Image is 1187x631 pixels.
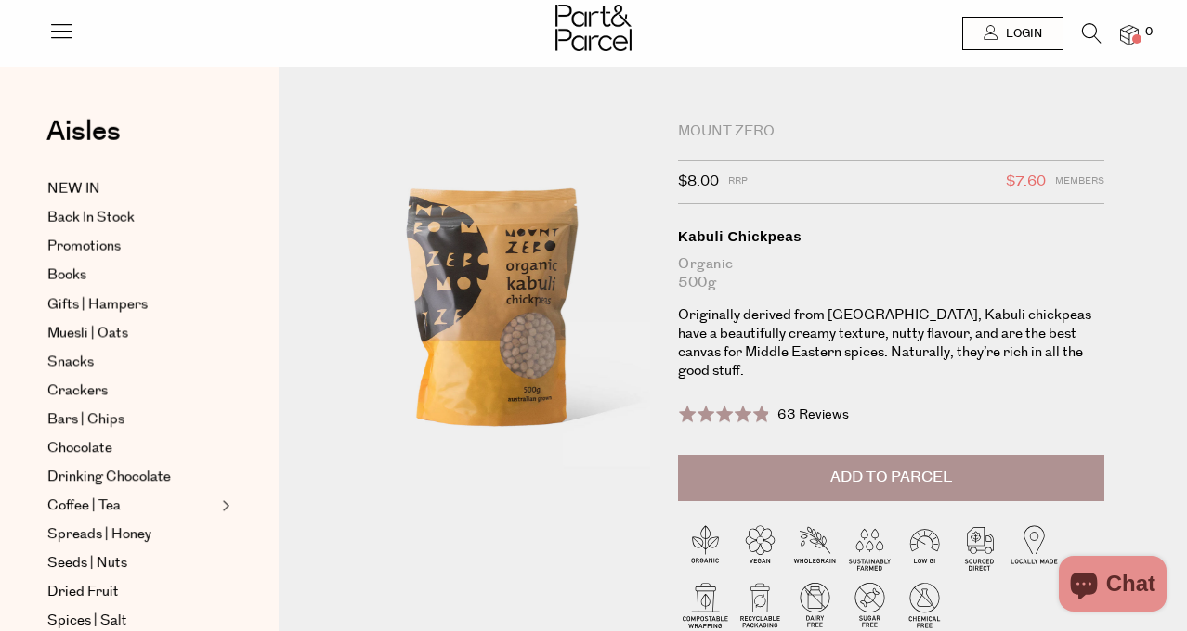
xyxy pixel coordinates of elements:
img: P_P-ICONS-Live_Bec_V11_Sustainable_Farmed.svg [842,520,897,574]
span: Books [47,264,86,287]
a: Crackers [47,380,216,402]
div: Organic 500g [678,255,1104,292]
img: Part&Parcel [555,5,632,51]
a: Gifts | Hampers [47,293,216,315]
a: Coffee | Tea [47,495,216,517]
a: Login [962,17,1063,50]
a: Bars | Chips [47,408,216,431]
span: Dried Fruit [47,581,119,603]
span: NEW IN [47,178,100,200]
img: P_P-ICONS-Live_Bec_V11_Vegan.svg [733,520,788,574]
img: P_P-ICONS-Live_Bec_V11_Locally_Made_2.svg [1007,520,1062,574]
img: P_P-ICONS-Live_Bec_V11_Wholegrain.svg [788,520,842,574]
span: Promotions [47,236,121,258]
a: Aisles [46,118,121,164]
span: Drinking Chocolate [47,466,171,488]
a: Promotions [47,236,216,258]
span: Muesli | Oats [47,322,128,344]
a: Seeds | Nuts [47,552,216,574]
span: Back In Stock [47,207,135,229]
span: Add to Parcel [830,467,952,488]
button: Expand/Collapse Coffee | Tea [217,495,230,517]
inbox-online-store-chat: Shopify online store chat [1053,556,1172,616]
span: $8.00 [678,170,719,194]
span: Spreads | Honey [47,523,151,546]
button: Add to Parcel [678,455,1104,501]
a: NEW IN [47,178,216,200]
span: Login [1001,26,1042,42]
a: Snacks [47,351,216,373]
span: Members [1055,170,1104,194]
span: 0 [1141,24,1157,41]
span: $7.60 [1006,170,1046,194]
a: Back In Stock [47,207,216,229]
a: Spreads | Honey [47,523,216,546]
a: 0 [1120,25,1139,45]
a: Muesli | Oats [47,322,216,344]
a: Books [47,264,216,287]
img: P_P-ICONS-Live_Bec_V11_Sourced_Direct.svg [952,520,1007,574]
div: Mount Zero [678,122,1104,141]
span: Coffee | Tea [47,495,121,517]
span: Snacks [47,351,94,373]
span: Seeds | Nuts [47,552,127,574]
span: Chocolate [47,437,112,459]
span: RRP [728,170,748,194]
a: Dried Fruit [47,581,216,603]
p: Originally derived from [GEOGRAPHIC_DATA], Kabuli chickpeas have a beautifully creamy texture, nu... [678,306,1104,380]
span: Aisles [46,111,121,152]
a: Drinking Chocolate [47,466,216,488]
a: Chocolate [47,437,216,459]
span: Bars | Chips [47,408,124,431]
img: P_P-ICONS-Live_Bec_V11_Low_Gi.svg [897,520,952,574]
span: Gifts | Hampers [47,293,148,315]
span: Crackers [47,380,108,402]
div: Kabuli Chickpeas [678,227,1104,246]
span: 63 Reviews [777,406,849,424]
img: Kabuli Chickpeas [334,122,650,495]
img: P_P-ICONS-Live_Bec_V11_Organic.svg [678,520,733,574]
